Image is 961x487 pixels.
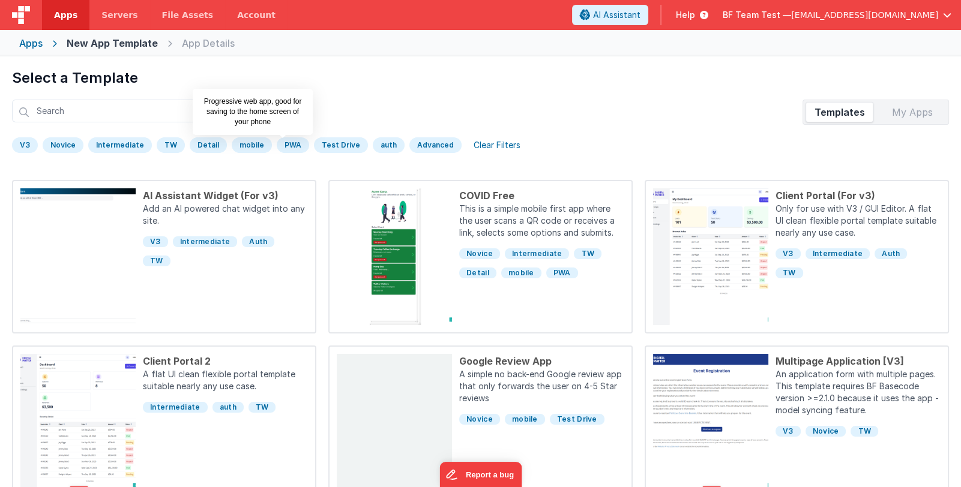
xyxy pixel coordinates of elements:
[212,402,244,413] span: auth
[143,236,168,247] span: V3
[459,203,624,241] p: This is a simple mobile first app where the user scans a QR code or receives a link, selects some...
[143,368,308,395] p: A flat UI clean flexible portal template suitable nearly any use case.
[12,68,949,88] h1: Select a Template
[157,137,185,153] div: TW
[505,414,545,425] span: mobile
[242,236,274,247] span: Auth
[806,248,870,259] span: Intermediate
[439,462,522,487] iframe: Marker.io feedback button
[776,426,801,437] span: V3
[546,267,578,278] span: PWA
[190,137,227,153] div: Detail
[776,203,941,241] p: Only for use with V3 / GUI Editor. A flat UI clean flexible portal template suitable nearly any u...
[101,9,137,21] span: Servers
[67,36,158,50] div: New App Template
[54,9,77,21] span: Apps
[373,137,405,153] div: auth
[12,137,38,153] div: V3
[88,137,152,153] div: Intermediate
[459,354,624,368] div: Google Review App
[459,414,500,425] span: Novice
[723,9,951,21] button: BF Team Test — [EMAIL_ADDRESS][DOMAIN_NAME]
[314,137,368,153] div: Test Drive
[776,248,801,259] span: V3
[162,9,214,21] span: File Assets
[776,354,941,368] div: Multipage Application [V3]
[791,9,938,21] span: [EMAIL_ADDRESS][DOMAIN_NAME]
[572,5,648,25] button: AI Assistant
[501,267,541,278] span: mobile
[459,188,624,203] div: COVID Free
[143,402,208,413] span: Intermediate
[193,89,313,135] div: Progressive web app, good for saving to the home screen of your phone
[851,426,878,437] span: TW
[806,103,873,122] div: Templates
[409,137,462,153] div: Advanced
[574,248,601,259] span: TW
[173,236,238,247] span: Intermediate
[459,368,624,407] p: A simple no back-end Google review app that only forwards the user on 4-5 Star reviews
[19,36,43,50] div: Apps
[776,267,803,278] span: TW
[143,203,308,229] p: Add an AI powered chat widget into any site.
[43,137,83,153] div: Novice
[776,188,941,203] div: Client Portal (For v3)
[466,137,528,154] div: Clear Filters
[143,255,170,266] span: TW
[676,9,695,21] span: Help
[459,267,496,278] span: Detail
[505,248,570,259] span: Intermediate
[875,248,907,259] span: Auth
[776,368,941,419] p: An application form with multiple pages. This template requires BF Basecode version >=2.1.0 becau...
[277,137,309,153] div: PWA
[550,414,604,425] span: Test Drive
[459,248,500,259] span: Novice
[593,9,640,21] span: AI Assistant
[723,9,791,21] span: BF Team Test —
[12,100,281,122] input: Search
[232,137,272,153] div: mobile
[143,188,308,203] div: AI Assistant Widget (For v3)
[249,402,276,413] span: TW
[806,426,846,437] span: Novice
[143,354,308,368] div: Client Portal 2
[182,36,235,50] div: App Details
[878,103,946,122] div: My Apps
